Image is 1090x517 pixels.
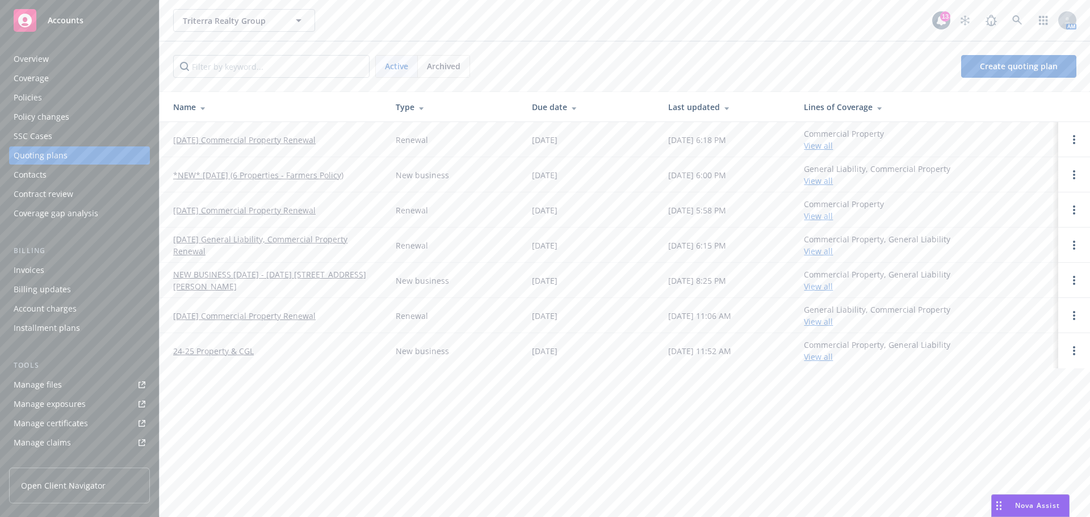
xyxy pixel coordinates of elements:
div: [DATE] 6:18 PM [668,134,726,146]
a: Coverage [9,69,150,87]
a: NEW BUSINESS [DATE] - [DATE] [STREET_ADDRESS][PERSON_NAME] [173,268,378,292]
div: Commercial Property, General Liability [804,339,950,363]
div: Billing [9,245,150,257]
a: 24-25 Property & CGL [173,345,254,357]
div: New business [396,345,449,357]
div: Manage BORs [14,453,67,471]
div: Invoices [14,261,44,279]
div: New business [396,275,449,287]
div: Coverage [14,69,49,87]
span: Triterra Realty Group [183,15,281,27]
div: Manage certificates [14,414,88,432]
span: Open Client Navigator [21,480,106,491]
div: Lines of Coverage [804,101,1049,113]
a: View all [804,281,833,292]
a: View all [804,316,833,327]
a: View all [804,175,833,186]
a: View all [804,211,833,221]
a: Switch app [1032,9,1055,32]
div: Overview [14,50,49,68]
a: Overview [9,50,150,68]
div: General Liability, Commercial Property [804,304,950,327]
div: Last updated [668,101,786,113]
div: [DATE] 11:06 AM [668,310,731,322]
div: Manage files [14,376,62,394]
div: [DATE] 6:15 PM [668,239,726,251]
div: [DATE] [532,275,557,287]
a: [DATE] Commercial Property Renewal [173,204,316,216]
a: SSC Cases [9,127,150,145]
button: Nova Assist [991,494,1070,517]
a: Manage files [9,376,150,394]
a: Open options [1067,274,1081,287]
div: New business [396,169,449,181]
a: [DATE] Commercial Property Renewal [173,310,316,322]
a: View all [804,351,833,362]
div: Manage claims [14,434,71,452]
div: [DATE] 6:00 PM [668,169,726,181]
a: Account charges [9,300,150,318]
a: Open options [1067,238,1081,252]
div: [DATE] [532,345,557,357]
div: Contacts [14,166,47,184]
a: Installment plans [9,319,150,337]
a: Contacts [9,166,150,184]
span: Create quoting plan [980,61,1058,72]
div: Renewal [396,239,428,251]
a: Manage claims [9,434,150,452]
a: Quoting plans [9,146,150,165]
div: Policies [14,89,42,107]
div: Commercial Property, General Liability [804,233,950,257]
div: [DATE] [532,239,557,251]
div: Renewal [396,310,428,322]
a: Open options [1067,133,1081,146]
div: Coverage gap analysis [14,204,98,222]
a: Report a Bug [980,9,1003,32]
a: Manage exposures [9,395,150,413]
a: Coverage gap analysis [9,204,150,222]
a: Invoices [9,261,150,279]
a: Open options [1067,203,1081,217]
a: Search [1006,9,1029,32]
a: Open options [1067,168,1081,182]
div: Commercial Property [804,198,884,222]
span: Archived [427,60,460,72]
div: Drag to move [992,495,1006,516]
div: Contract review [14,185,73,203]
span: Active [385,60,408,72]
div: Account charges [14,300,77,318]
a: Policies [9,89,150,107]
div: Renewal [396,204,428,216]
div: Due date [532,101,650,113]
div: Tools [9,360,150,371]
div: Installment plans [14,319,80,337]
a: Accounts [9,5,150,36]
div: Policy changes [14,108,69,126]
a: Manage BORs [9,453,150,471]
a: [DATE] Commercial Property Renewal [173,134,316,146]
div: Quoting plans [14,146,68,165]
div: Type [396,101,514,113]
input: Filter by keyword... [173,55,370,78]
a: View all [804,246,833,257]
div: SSC Cases [14,127,52,145]
span: Accounts [48,16,83,25]
div: [DATE] [532,310,557,322]
a: Create quoting plan [961,55,1076,78]
div: General Liability, Commercial Property [804,163,950,187]
div: Billing updates [14,280,71,299]
div: Manage exposures [14,395,86,413]
a: Policy changes [9,108,150,126]
div: [DATE] 11:52 AM [668,345,731,357]
a: Manage certificates [9,414,150,432]
div: Name [173,101,378,113]
button: Triterra Realty Group [173,9,315,32]
a: Stop snowing [954,9,976,32]
a: Contract review [9,185,150,203]
div: Commercial Property, General Liability [804,268,950,292]
div: Renewal [396,134,428,146]
a: Open options [1067,344,1081,358]
div: Commercial Property [804,128,884,152]
a: *NEW* [DATE] (6 Properties - Farmers Policy) [173,169,343,181]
